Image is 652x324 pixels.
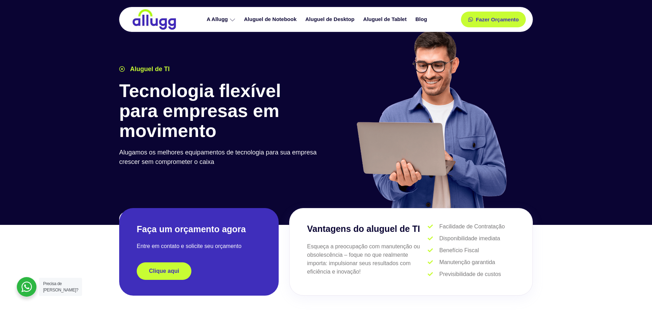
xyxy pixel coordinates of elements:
[119,81,322,141] h1: Tecnologia flexível para empresas em movimento
[302,13,360,26] a: Aluguel de Desktop
[437,270,501,278] span: Previsibilidade de custos
[437,234,500,243] span: Disponibilidade imediata
[461,12,526,27] a: Fazer Orçamento
[131,9,177,30] img: locação de TI é Allugg
[437,258,495,267] span: Manutenção garantida
[307,222,428,236] h3: Vantagens do aluguel de TI
[476,17,519,22] span: Fazer Orçamento
[137,262,191,280] a: Clique aqui
[203,13,240,26] a: A Allugg
[137,242,261,250] p: Entre em contato e solicite seu orçamento
[437,246,479,255] span: Benefício Fiscal
[307,242,428,276] p: Esqueça a preocupação com manutenção ou obsolescência – foque no que realmente importa: impulsion...
[240,13,302,26] a: Aluguel de Notebook
[354,29,509,208] img: aluguel de ti para startups
[119,148,322,167] p: Alugamos os melhores equipamentos de tecnologia para sua empresa crescer sem comprometer o caixa
[360,13,412,26] a: Aluguel de Tablet
[437,222,505,231] span: Facilidade de Contratação
[128,64,170,74] span: Aluguel de TI
[412,13,432,26] a: Blog
[43,281,78,292] span: Precisa de [PERSON_NAME]?
[149,268,179,274] span: Clique aqui
[137,223,261,235] h2: Faça um orçamento agora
